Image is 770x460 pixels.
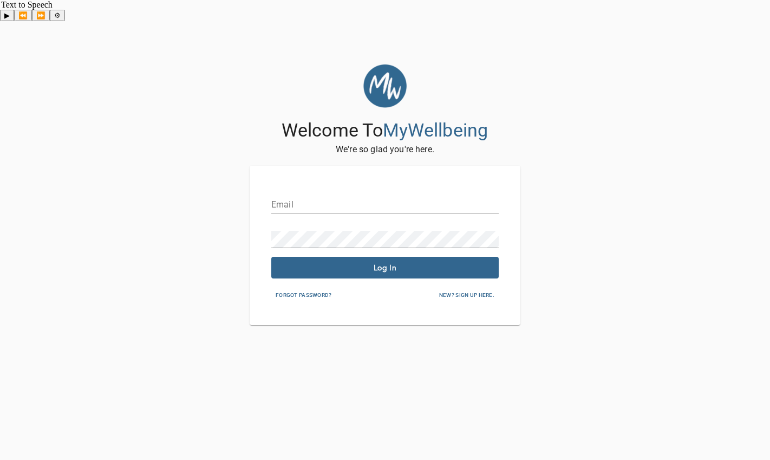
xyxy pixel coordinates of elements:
img: MyWellbeing [363,64,407,108]
span: Log In [276,263,494,273]
button: Forgot password? [271,287,336,303]
button: Log In [271,257,499,278]
a: Forgot password? [271,290,336,299]
span: New? Sign up here. [439,290,494,300]
button: Previous [14,10,32,21]
span: MyWellbeing [383,119,488,141]
button: Settings [50,10,65,21]
button: Forward [32,10,50,21]
span: Forgot password? [276,290,332,300]
h4: Welcome To [282,119,488,142]
h6: We're so glad you're here. [336,142,434,157]
button: New? Sign up here. [435,287,499,303]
